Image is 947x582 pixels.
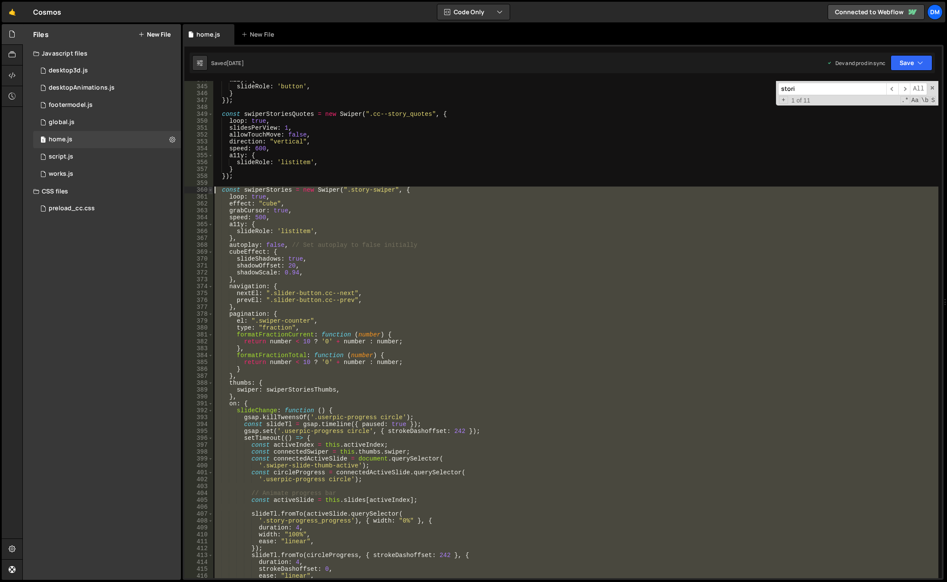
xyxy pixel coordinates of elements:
div: 374 [184,283,213,290]
div: 4562/19933.js [33,79,181,96]
div: 375 [184,290,213,297]
div: 348 [184,104,213,111]
div: 363 [184,207,213,214]
div: Saved [211,59,244,67]
div: 360 [184,187,213,193]
div: 353 [184,138,213,145]
div: 370 [184,255,213,262]
div: 381 [184,331,213,338]
button: New File [138,31,171,38]
div: 396 [184,435,213,442]
div: 394 [184,421,213,428]
div: 390 [184,393,213,400]
div: 4562/18145.js [33,114,181,131]
div: Javascript files [23,45,181,62]
div: 362 [184,200,213,207]
div: 355 [184,152,213,159]
div: 398 [184,448,213,455]
div: 378 [184,311,213,317]
div: 403 [184,483,213,490]
span: CaseSensitive Search [910,96,919,105]
div: 415 [184,566,213,573]
div: 416 [184,573,213,579]
span: 1 [40,137,46,144]
div: 365 [184,221,213,228]
div: 383 [184,345,213,352]
span: ​ [886,83,898,95]
div: home.js [196,30,220,39]
div: 387 [184,373,213,380]
div: New File [241,30,277,39]
div: 371 [184,262,213,269]
button: Save [891,55,932,71]
div: 372 [184,269,213,276]
div: 4562/18273.js [33,165,181,183]
div: 388 [184,380,213,386]
div: 4562/19931.js [33,62,181,79]
div: 412 [184,545,213,552]
div: 409 [184,524,213,531]
span: Alt-Enter [910,83,927,95]
div: 395 [184,428,213,435]
div: 4562/19944.css [33,200,181,217]
div: desktopAnimations.js [49,84,115,92]
div: home.js [49,136,72,143]
div: 369 [184,249,213,255]
div: 400 [184,462,213,469]
div: 350 [184,118,213,124]
span: Toggle Replace mode [779,96,788,104]
div: 366 [184,228,213,235]
a: Connected to Webflow [828,4,925,20]
div: 377 [184,304,213,311]
span: ​ [898,83,910,95]
div: 359 [184,180,213,187]
button: Code Only [437,4,510,20]
div: 386 [184,366,213,373]
div: 392 [184,407,213,414]
div: preload_cc.css [49,205,95,212]
div: global.js [49,118,75,126]
a: 🤙 [2,2,23,22]
h2: Files [33,30,49,39]
div: 382 [184,338,213,345]
div: 364 [184,214,213,221]
div: works.js [49,170,73,178]
div: 376 [184,297,213,304]
div: 4562/19930.js [33,96,181,114]
div: 407 [184,510,213,517]
span: Search In Selection [930,96,936,105]
div: footermodel.js [49,101,93,109]
div: 380 [184,324,213,331]
div: 399 [184,455,213,462]
span: RegExp Search [900,96,910,105]
div: 4562/8178.js [33,148,181,165]
div: 358 [184,173,213,180]
div: 347 [184,97,213,104]
input: Search for [778,83,886,95]
div: 404 [184,490,213,497]
div: 368 [184,242,213,249]
div: 410 [184,531,213,538]
div: 357 [184,166,213,173]
div: 367 [184,235,213,242]
div: 393 [184,414,213,421]
div: Dev and prod in sync [827,59,885,67]
div: 391 [184,400,213,407]
div: 349 [184,111,213,118]
div: 408 [184,517,213,524]
div: Cosmos [33,7,61,17]
div: 373 [184,276,213,283]
div: 379 [184,317,213,324]
div: 361 [184,193,213,200]
div: desktop3d.js [49,67,88,75]
div: 401 [184,469,213,476]
div: CSS files [23,183,181,200]
div: 356 [184,159,213,166]
div: 346 [184,90,213,97]
div: 345 [184,83,213,90]
div: 389 [184,386,213,393]
div: 351 [184,124,213,131]
div: 4562/18224.js [33,131,181,148]
div: [DATE] [227,59,244,67]
span: 1 of 11 [788,97,814,104]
